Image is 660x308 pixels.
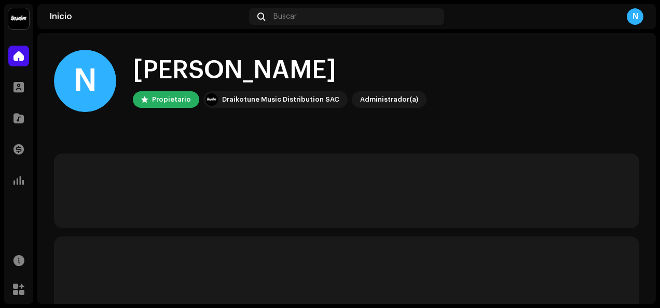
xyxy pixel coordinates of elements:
div: Inicio [50,12,245,21]
div: [PERSON_NAME] [133,54,427,87]
span: Buscar [273,12,297,21]
div: N [627,8,643,25]
img: 10370c6a-d0e2-4592-b8a2-38f444b0ca44 [8,8,29,29]
div: Draikotune Music Distribution SAC [222,93,339,106]
div: Administrador(a) [360,93,418,106]
div: N [54,50,116,112]
img: 10370c6a-d0e2-4592-b8a2-38f444b0ca44 [205,93,218,106]
div: Propietario [152,93,191,106]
